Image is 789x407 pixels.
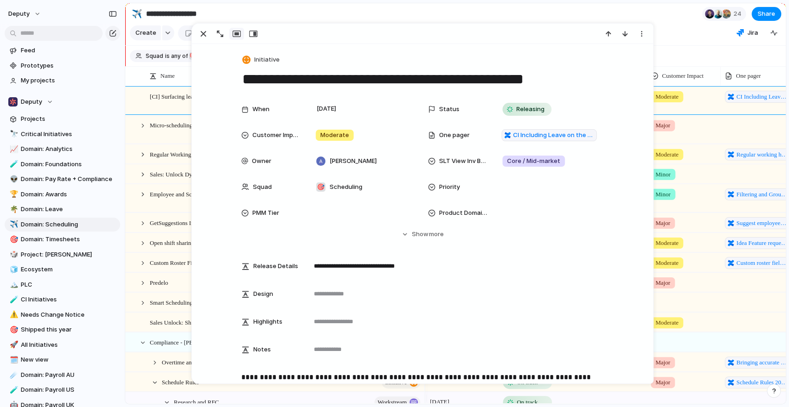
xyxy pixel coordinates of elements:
span: GetSuggestions Improvements [150,217,224,228]
span: Minor [655,189,671,199]
div: 🔭 [10,129,16,139]
div: 🏔️PLC [5,278,120,292]
button: Deputy [5,95,120,109]
span: Squad [253,182,272,192]
span: CI Including Leave on the Schedule Export Week by Area and Team Member [736,92,788,101]
span: Predelo [150,277,168,288]
span: more [429,230,444,239]
span: Smart Scheduling [150,297,193,307]
button: ✈️ [8,220,18,229]
span: Idea Feature request Shift sharing to other locations within the business [736,238,788,248]
span: Major [655,121,670,130]
a: 🚀All Initiatives [5,338,120,352]
div: 👽 [10,174,16,185]
button: 🎯 [8,235,18,244]
div: 🧪 [10,385,16,395]
button: 🔭 [8,130,18,139]
a: Projects [5,112,120,126]
span: Show [412,230,428,239]
span: Domain: Leave [21,205,117,214]
a: 🎯Domain: Timesheets [5,232,120,246]
span: My projects [21,76,117,85]
span: Moderate [655,318,679,327]
span: is [165,52,170,60]
div: ☄️ [10,369,16,380]
span: Customer Impact [252,131,300,140]
span: Design [253,289,273,299]
button: ☄️ [8,370,18,380]
a: 🧪Domain: Foundations [5,157,120,171]
span: Moderate [655,238,679,248]
span: Moderate [320,131,349,140]
span: deputy [8,9,30,19]
span: [PERSON_NAME] [330,157,377,166]
span: Compliance - [PERSON_NAME] [150,337,232,347]
span: any of [170,52,188,60]
span: On track [517,398,538,407]
span: Status [439,105,459,114]
div: ✈️ [132,7,142,20]
div: 🗓️New view [5,353,120,367]
span: PMM Tier [252,208,279,218]
div: 🗓️ [10,355,16,365]
span: Prototypes [21,61,117,70]
div: 📈Domain: Analytics [5,142,120,156]
button: isany of [163,51,190,61]
span: Micro-scheduling [150,119,192,130]
span: Minor [655,169,671,179]
a: 🎲Project: [PERSON_NAME] [5,248,120,262]
a: 🏆Domain: Awards [5,188,120,201]
button: Share [752,7,781,21]
span: Domain: Timesheets [21,235,117,244]
span: Notes [253,345,271,354]
div: 🎲 [10,249,16,260]
div: 🎯Shipped this year [5,323,120,337]
div: 🏆 [10,189,16,200]
a: 🧪CI Initiatives [5,293,120,307]
span: Squad [146,52,163,60]
span: CI Initiatives [21,295,117,304]
button: Jira [733,26,762,40]
span: SLT View Inv Bucket [439,157,487,166]
span: CI Including Leave on the Schedule Export Week by Area and Team Member [513,131,594,140]
span: Core / Mid-market [507,157,560,166]
div: ✈️ [10,219,16,230]
span: Create [135,28,156,38]
button: 🧪 [8,160,18,169]
button: 🏆 [8,190,18,199]
button: 🧊 [8,265,18,274]
span: Releasing [516,105,544,114]
span: Research and RFC [174,396,219,407]
button: 👽 [8,175,18,184]
span: All Initiatives [21,340,117,350]
span: Overtime and cost breakdowns on schedule [162,357,266,367]
button: 📈 [8,144,18,154]
span: Domain: Awards [21,190,117,199]
span: [DATE] [314,103,339,114]
span: Moderate [655,150,679,159]
span: Suggest employees for a shift v2 [736,219,788,228]
span: Domain: Payroll AU [21,370,117,380]
span: Filtering and Grouping on the schedule [736,189,788,199]
a: 🔭Critical Initiatives [5,127,120,141]
span: Name [160,71,175,81]
span: Shipped this year [21,325,117,334]
span: Share [758,9,775,19]
a: 🧊Ecosystem [5,263,120,276]
span: Major [655,278,670,288]
button: 🎯 [8,325,18,334]
span: Major [655,358,670,367]
button: 🏔️ [8,280,18,289]
span: When [252,105,269,114]
div: 🧪 [10,159,16,169]
span: New view [21,355,117,364]
span: Moderate [655,258,679,268]
div: ☄️Domain: Payroll AU [5,368,120,382]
